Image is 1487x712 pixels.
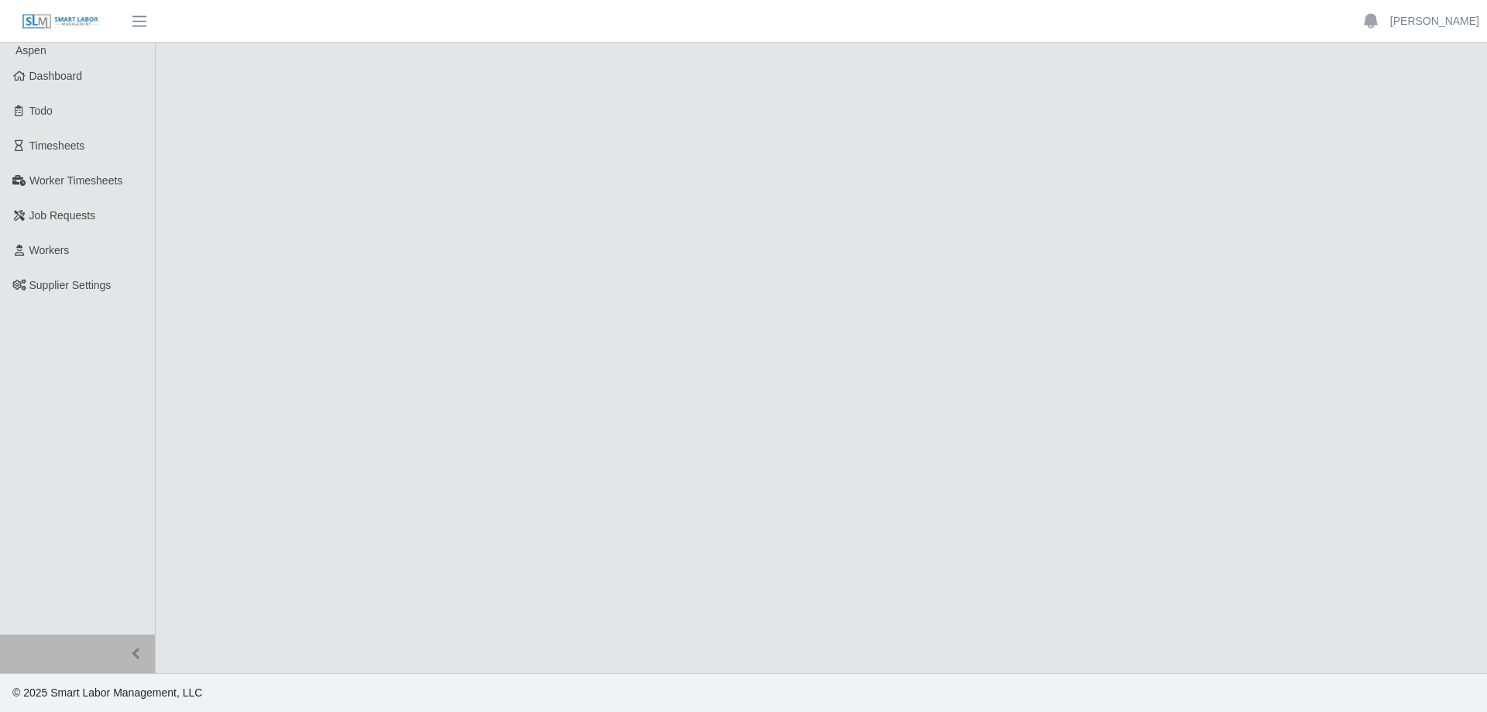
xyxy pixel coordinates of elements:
img: SLM Logo [22,13,99,30]
span: Job Requests [29,209,96,222]
span: Dashboard [29,70,83,82]
span: Worker Timesheets [29,174,122,187]
span: Aspen [15,44,46,57]
span: Workers [29,244,70,256]
span: Timesheets [29,139,85,152]
span: Supplier Settings [29,279,112,291]
span: Todo [29,105,53,117]
span: © 2025 Smart Labor Management, LLC [12,686,202,699]
a: [PERSON_NAME] [1390,13,1479,29]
